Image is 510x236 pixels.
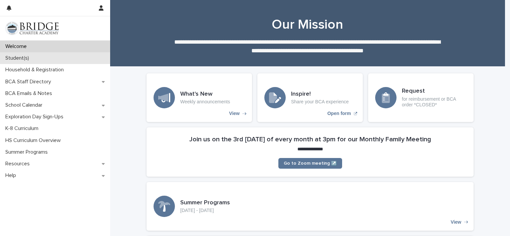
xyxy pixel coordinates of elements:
p: BCA Staff Directory [3,79,56,85]
a: Open form [257,73,363,122]
p: Share your BCA experience [291,99,349,105]
p: View [229,111,240,116]
p: for reimbursement or BCA order *CLOSED* [402,96,467,108]
p: Summer Programs [3,149,53,155]
p: Help [3,172,21,179]
p: School Calendar [3,102,48,108]
p: K-8 Curriculum [3,125,44,132]
p: Open form [327,111,351,116]
p: HS Curriculum Overview [3,137,66,144]
a: Go to Zoom meeting ↗️ [278,158,342,169]
h3: What's New [180,91,230,98]
p: Resources [3,161,35,167]
p: BCA Emails & Notes [3,90,57,97]
a: View [147,182,474,231]
p: Student(s) [3,55,34,61]
a: View [147,73,252,122]
h3: Request [402,88,467,95]
p: Welcome [3,43,32,50]
h3: Summer Programs [180,199,230,207]
span: Go to Zoom meeting ↗️ [284,161,337,166]
p: Household & Registration [3,67,69,73]
p: View [451,219,461,225]
h1: Our Mission [144,17,471,33]
h2: Join us on the 3rd [DATE] of every month at 3pm for our Monthly Family Meeting [189,135,431,143]
p: [DATE] - [DATE] [180,208,230,213]
img: V1C1m3IdTEidaUdm9Hs0 [5,22,59,35]
p: Exploration Day Sign-Ups [3,114,69,120]
h3: Inspire! [291,91,349,98]
p: Weekly announcements [180,99,230,105]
